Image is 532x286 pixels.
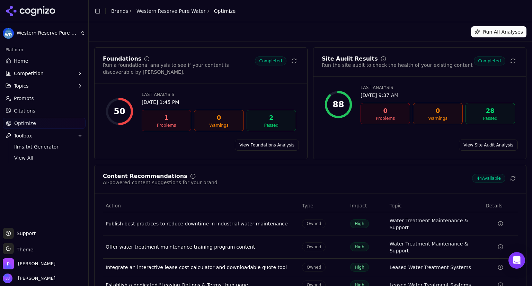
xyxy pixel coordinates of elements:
[111,8,128,14] a: Brands
[332,99,344,110] div: 88
[361,85,515,90] div: Last Analysis
[106,202,296,209] div: Action
[145,113,188,123] div: 1
[322,56,378,62] div: Site Audit Results
[14,70,44,77] span: Competition
[416,116,459,121] div: Warnings
[390,202,480,209] div: Topic
[3,118,86,129] a: Optimize
[350,202,384,209] div: Impact
[106,220,296,227] div: Publish best practices to reduce downtime in industrial water maintenance
[390,264,471,271] a: Leased Water Treatment Systems
[18,261,55,267] span: Perrill
[3,274,55,283] button: Open user button
[390,217,480,231] a: Water Treatment Maintenance & Support
[106,243,296,250] div: Offer water treatment maintenance training program content
[14,230,36,237] span: Support
[197,113,240,123] div: 0
[350,263,369,272] span: High
[14,143,74,150] span: llms.txt Generator
[111,8,236,15] nav: breadcrumb
[106,264,296,271] div: Integrate an interactive lease cost calculator and downloadable quote tool
[145,123,188,128] div: Problems
[302,242,326,251] span: Owned
[350,219,369,228] span: High
[459,140,518,151] a: View Site Audit Analysis
[390,240,480,254] a: Water Treatment Maintenance & Support
[14,132,32,139] span: Toolbox
[11,142,77,152] a: llms.txt Generator
[3,28,14,39] img: Western Reserve Pure Water
[3,44,86,55] div: Platform
[3,68,86,79] button: Competition
[322,62,473,69] div: Run the site audit to check the health of your existing content
[142,99,296,106] div: [DATE] 1:45 PM
[14,107,35,114] span: Citations
[361,92,515,99] div: [DATE] 9:37 AM
[3,80,86,91] button: Topics
[255,56,286,65] span: Completed
[250,123,293,128] div: Passed
[14,247,33,252] span: Theme
[471,26,526,37] button: Run All Analyses
[302,263,326,272] span: Owned
[14,120,36,127] span: Optimize
[3,105,86,116] a: Citations
[197,123,240,128] div: Warnings
[142,92,296,97] div: Last Analysis
[17,30,77,36] span: Western Reserve Pure Water
[364,116,407,121] div: Problems
[3,258,14,269] img: Perrill
[364,106,407,116] div: 0
[3,55,86,66] a: Home
[14,57,28,64] span: Home
[474,56,505,65] span: Completed
[103,173,187,179] div: Content Recommendations
[3,258,55,269] button: Open organization switcher
[302,219,326,228] span: Owned
[14,95,34,102] span: Prompts
[416,106,459,116] div: 0
[302,202,345,209] div: Type
[350,242,369,251] span: High
[508,252,525,269] div: Open Intercom Messenger
[103,179,218,186] div: AI-powered content suggestions for your brand
[11,153,77,163] a: View All
[3,130,86,141] button: Toolbox
[136,8,206,15] a: Western Reserve Pure Water
[15,275,55,281] span: [PERSON_NAME]
[250,113,293,123] div: 2
[3,93,86,104] a: Prompts
[114,106,125,117] div: 50
[14,82,29,89] span: Topics
[14,154,74,161] span: View All
[214,8,236,15] span: Optimize
[103,56,141,62] div: Foundations
[472,174,505,183] span: 44 Available
[3,274,12,283] img: Jen Jones
[235,140,299,151] a: View Foundations Analysis
[486,202,515,209] div: Details
[103,62,255,75] div: Run a foundational analysis to see if your content is discoverable by [PERSON_NAME].
[469,106,512,116] div: 28
[469,116,512,121] div: Passed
